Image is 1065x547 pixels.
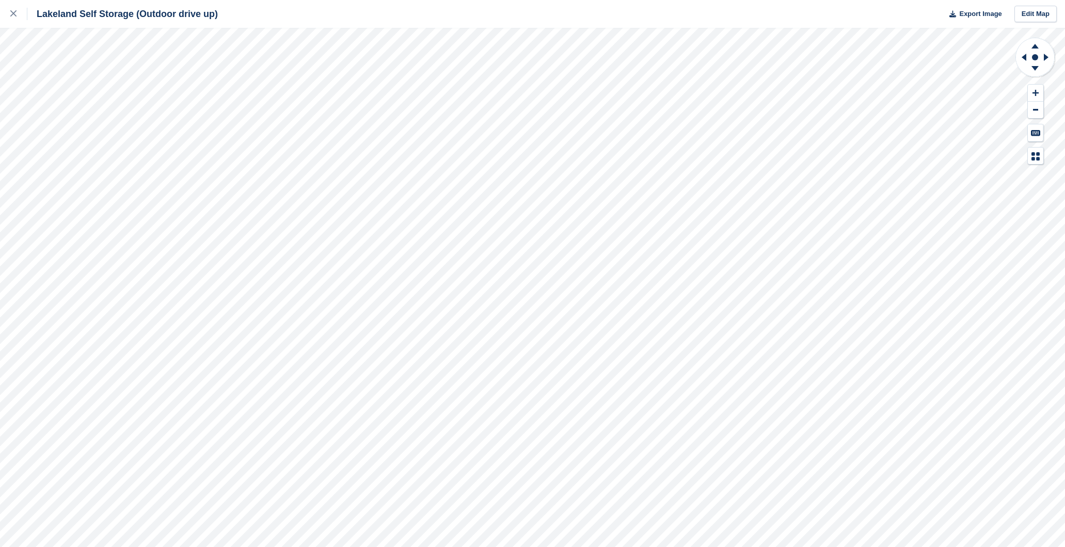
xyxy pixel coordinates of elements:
button: Map Legend [1028,148,1043,165]
button: Export Image [943,6,1002,23]
button: Zoom Out [1028,102,1043,119]
span: Export Image [959,9,1002,19]
a: Edit Map [1014,6,1057,23]
button: Zoom In [1028,85,1043,102]
button: Keyboard Shortcuts [1028,124,1043,141]
div: Lakeland Self Storage (Outdoor drive up) [27,8,218,20]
